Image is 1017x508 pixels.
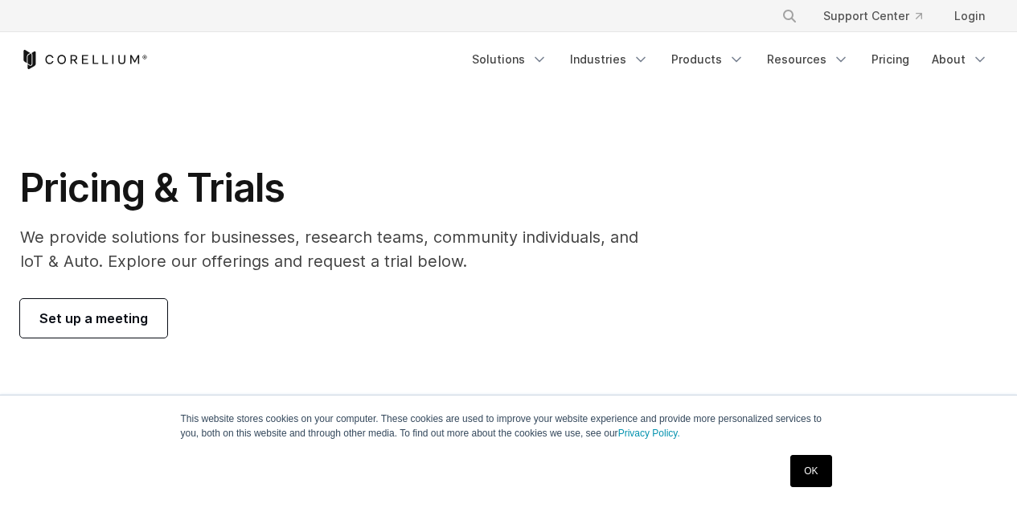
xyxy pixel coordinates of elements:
[662,45,754,74] a: Products
[20,225,661,273] p: We provide solutions for businesses, research teams, community individuals, and IoT & Auto. Explo...
[862,45,919,74] a: Pricing
[20,50,148,69] a: Corellium Home
[922,45,998,74] a: About
[181,412,837,440] p: This website stores cookies on your computer. These cookies are used to improve your website expe...
[20,299,167,338] a: Set up a meeting
[757,45,859,74] a: Resources
[790,455,831,487] a: OK
[39,309,148,328] span: Set up a meeting
[762,2,998,31] div: Navigation Menu
[810,2,935,31] a: Support Center
[941,2,998,31] a: Login
[462,45,557,74] a: Solutions
[20,164,661,212] h1: Pricing & Trials
[462,45,998,74] div: Navigation Menu
[560,45,658,74] a: Industries
[618,428,680,439] a: Privacy Policy.
[775,2,804,31] button: Search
